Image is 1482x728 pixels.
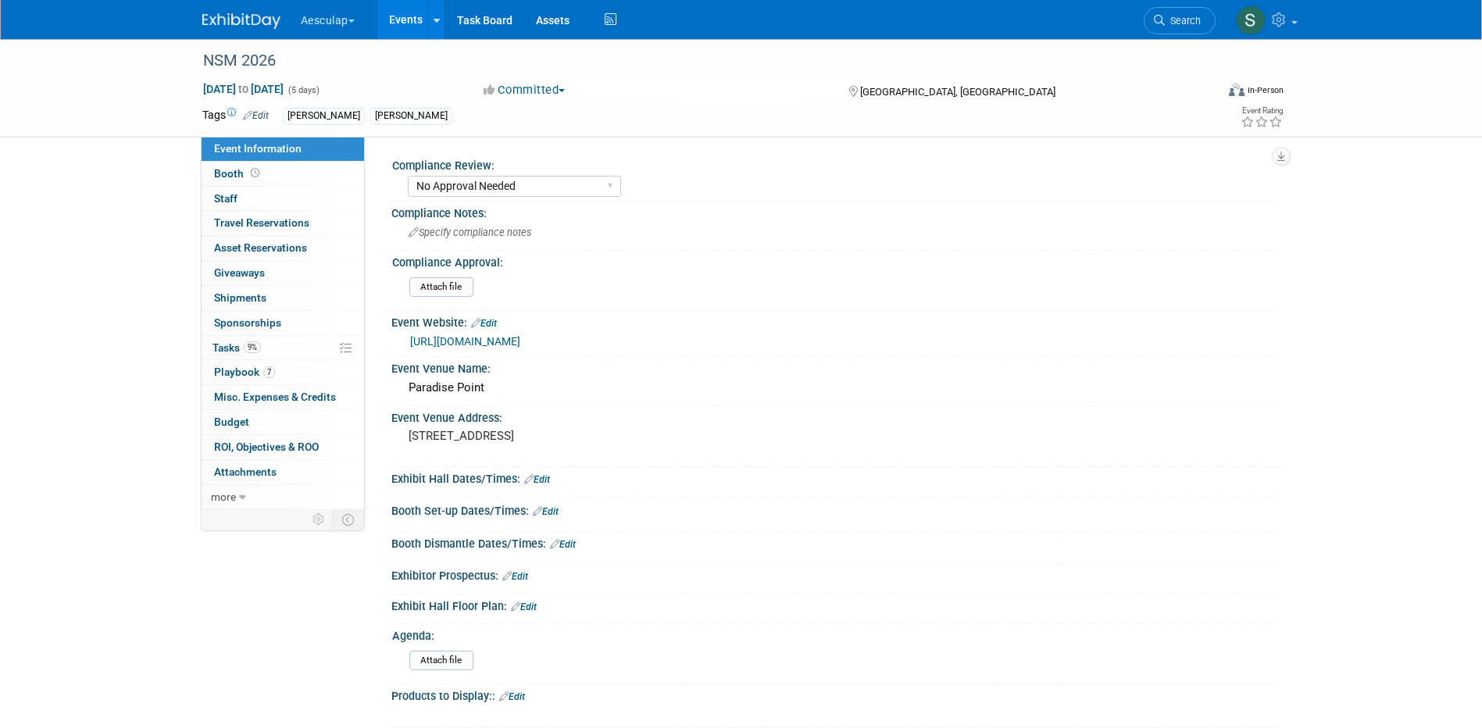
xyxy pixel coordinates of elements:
[202,82,284,96] span: [DATE] [DATE]
[1144,7,1216,34] a: Search
[214,216,309,229] span: Travel Reservations
[236,83,251,95] span: to
[283,108,365,124] div: [PERSON_NAME]
[391,202,1280,221] div: Compliance Notes:
[248,167,262,179] span: Booth not reserved yet
[211,491,236,503] span: more
[391,467,1280,487] div: Exhibit Hall Dates/Times:
[499,691,525,702] a: Edit
[202,435,364,459] a: ROI, Objectives & ROO
[214,391,336,403] span: Misc. Expenses & Credits
[202,485,364,509] a: more
[478,82,571,98] button: Committed
[243,110,269,121] a: Edit
[212,341,261,354] span: Tasks
[202,286,364,310] a: Shipments
[202,261,364,285] a: Giveaways
[202,311,364,335] a: Sponsorships
[1123,81,1284,105] div: Event Format
[409,429,745,443] pre: [STREET_ADDRESS]
[214,266,265,279] span: Giveaways
[392,624,1273,644] div: Agenda:
[391,564,1280,584] div: Exhibitor Prospectus:
[391,532,1280,552] div: Booth Dismantle Dates/Times:
[410,335,520,348] a: [URL][DOMAIN_NAME]
[244,341,261,353] span: 9%
[1241,107,1283,115] div: Event Rating
[214,241,307,254] span: Asset Reservations
[533,506,559,517] a: Edit
[524,474,550,485] a: Edit
[391,594,1280,615] div: Exhibit Hall Floor Plan:
[391,406,1280,426] div: Event Venue Address:
[392,251,1273,270] div: Compliance Approval:
[409,227,531,238] span: Specify compliance notes
[392,154,1273,173] div: Compliance Review:
[214,316,281,329] span: Sponsorships
[391,311,1280,331] div: Event Website:
[1247,84,1284,96] div: In-Person
[202,13,280,29] img: ExhibitDay
[403,376,1269,400] div: Paradise Point
[202,360,364,384] a: Playbook7
[202,410,364,434] a: Budget
[214,416,249,428] span: Budget
[214,167,262,180] span: Booth
[202,236,364,260] a: Asset Reservations
[202,211,364,235] a: Travel Reservations
[391,499,1280,519] div: Booth Set-up Dates/Times:
[511,601,537,612] a: Edit
[332,509,364,530] td: Toggle Event Tabs
[214,291,266,304] span: Shipments
[391,357,1280,376] div: Event Venue Name:
[305,509,333,530] td: Personalize Event Tab Strip
[287,85,320,95] span: (5 days)
[391,684,1280,705] div: Products to Display::
[202,107,269,125] td: Tags
[198,47,1192,75] div: NSM 2026
[860,86,1055,98] span: [GEOGRAPHIC_DATA], [GEOGRAPHIC_DATA]
[202,385,364,409] a: Misc. Expenses & Credits
[1236,5,1266,35] img: Sara Hurson
[1229,84,1245,96] img: Format-Inperson.png
[214,441,319,453] span: ROI, Objectives & ROO
[214,466,277,478] span: Attachments
[214,192,237,205] span: Staff
[202,460,364,484] a: Attachments
[502,571,528,582] a: Edit
[214,366,275,378] span: Playbook
[202,162,364,186] a: Booth
[1165,15,1201,27] span: Search
[214,142,302,155] span: Event Information
[202,336,364,360] a: Tasks9%
[263,366,275,378] span: 7
[202,137,364,161] a: Event Information
[202,187,364,211] a: Staff
[471,318,497,329] a: Edit
[550,539,576,550] a: Edit
[370,108,452,124] div: [PERSON_NAME]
